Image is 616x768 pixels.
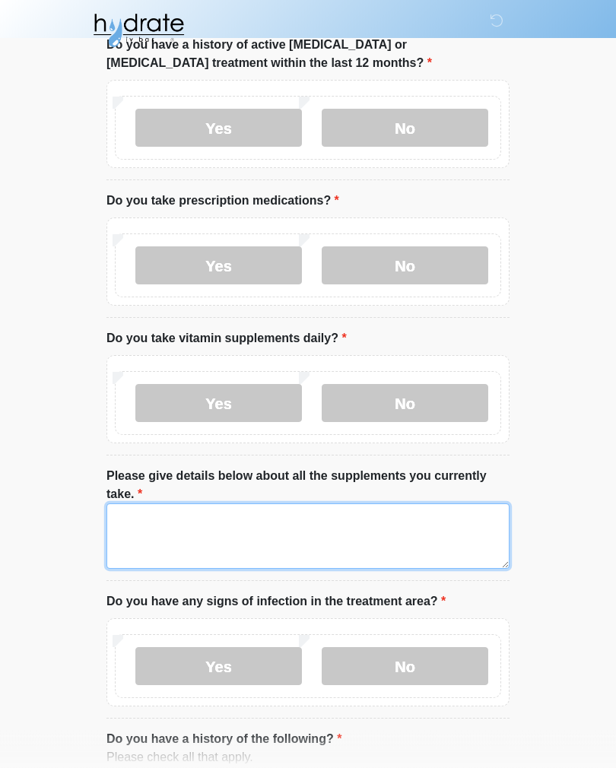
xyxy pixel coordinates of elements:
label: No [322,385,488,423]
label: No [322,247,488,285]
label: Do you have any signs of infection in the treatment area? [106,593,446,611]
label: Do you have a history of the following? [106,731,341,749]
label: Yes [135,385,302,423]
img: Hydrate IV Bar - Fort Collins Logo [91,11,186,49]
div: Please check all that apply. [106,749,510,767]
label: No [322,109,488,148]
label: Please give details below about all the supplements you currently take. [106,468,510,504]
label: Do you take vitamin supplements daily? [106,330,347,348]
label: Do you take prescription medications? [106,192,339,211]
label: Yes [135,648,302,686]
label: Yes [135,247,302,285]
label: Yes [135,109,302,148]
label: No [322,648,488,686]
